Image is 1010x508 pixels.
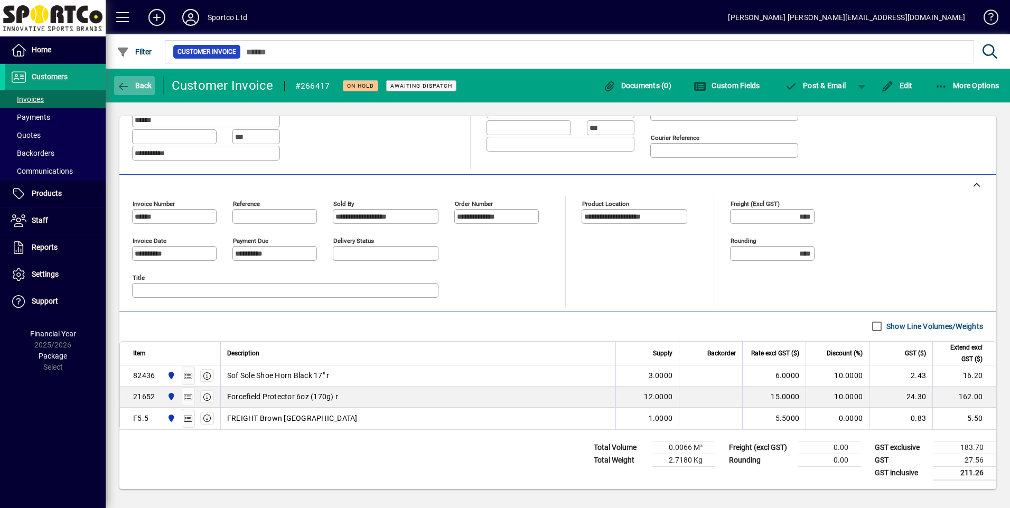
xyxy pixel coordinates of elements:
td: Total Weight [588,454,652,466]
a: Invoices [5,90,106,108]
td: 211.26 [933,466,996,479]
a: Staff [5,208,106,234]
span: 1.0000 [649,413,673,424]
button: Profile [174,8,208,27]
mat-label: Reference [233,200,260,207]
span: Financial Year [30,330,76,338]
mat-label: Title [133,274,145,281]
td: 10.0000 [806,387,869,408]
span: Backorder [707,347,736,359]
mat-label: Invoice date [133,237,166,244]
span: P [803,81,808,90]
a: Home [5,37,106,63]
a: Backorders [5,144,106,162]
mat-label: Courier Reference [651,134,699,142]
span: Staff [32,216,48,224]
span: Documents (0) [603,81,671,90]
span: Forcefield Protector 6oz (170g) r [227,391,338,402]
mat-label: Freight (excl GST) [731,200,780,207]
a: Products [5,181,106,207]
button: Edit [878,76,915,95]
td: 0.83 [869,408,932,429]
span: ost & Email [785,81,846,90]
td: 5.50 [932,408,996,429]
span: Quotes [11,131,41,139]
mat-label: Invoice number [133,200,175,207]
span: Back [117,81,152,90]
div: 82436 [133,370,155,381]
mat-label: Delivery status [333,237,374,244]
mat-label: Sold by [333,200,354,207]
div: 5.5000 [749,413,799,424]
span: 12.0000 [644,391,672,402]
td: GST inclusive [869,466,933,479]
a: Payments [5,108,106,126]
span: Reports [32,243,58,251]
span: Sportco Ltd Warehouse [164,391,176,402]
td: Freight (excl GST) [724,441,798,454]
span: On hold [347,82,374,89]
span: Customers [32,72,68,81]
span: Extend excl GST ($) [939,342,983,365]
a: Support [5,288,106,315]
div: 21652 [133,391,155,402]
a: Quotes [5,126,106,144]
td: 27.56 [933,454,996,466]
span: Description [227,347,259,359]
button: Filter [114,42,155,61]
span: Backorders [11,149,54,157]
mat-label: Order number [455,200,493,207]
td: 162.00 [932,387,996,408]
td: 0.00 [798,454,861,466]
span: Filter [117,48,152,56]
span: Awaiting Dispatch [390,82,452,89]
td: 2.43 [869,365,932,387]
span: Communications [11,167,73,175]
span: Invoices [11,95,44,104]
td: 0.00 [798,441,861,454]
td: Total Volume [588,441,652,454]
button: More Options [932,76,1002,95]
span: Discount (%) [827,347,863,359]
a: Settings [5,261,106,288]
mat-label: Rounding [731,237,756,244]
td: 10.0000 [806,365,869,387]
a: Reports [5,234,106,261]
span: Edit [881,81,913,90]
span: More Options [935,81,999,90]
span: Sof Sole Shoe Horn Black 17" r [227,370,330,381]
button: Documents (0) [600,76,674,95]
div: Customer Invoice [172,77,274,94]
button: Post & Email [780,76,852,95]
button: Add [140,8,174,27]
td: 0.0000 [806,408,869,429]
div: 15.0000 [749,391,799,402]
td: 183.70 [933,441,996,454]
span: Rate excl GST ($) [751,347,799,359]
td: 16.20 [932,365,996,387]
span: Sportco Ltd Warehouse [164,412,176,424]
span: Item [133,347,146,359]
span: Home [32,45,51,54]
td: 0.0066 M³ [652,441,715,454]
button: Custom Fields [691,76,763,95]
span: Products [32,189,62,197]
div: Sportco Ltd [208,9,247,26]
span: Customer Invoice [177,46,236,57]
span: FREIGHT Brown [GEOGRAPHIC_DATA] [227,413,358,424]
td: GST exclusive [869,441,933,454]
div: #266417 [295,78,330,95]
div: F5.5 [133,413,148,424]
td: 24.30 [869,387,932,408]
td: Rounding [724,454,798,466]
a: Communications [5,162,106,180]
span: Supply [653,347,672,359]
span: Custom Fields [694,81,760,90]
span: GST ($) [905,347,926,359]
td: GST [869,454,933,466]
label: Show Line Volumes/Weights [884,321,983,332]
button: Back [114,76,155,95]
span: Support [32,297,58,305]
app-page-header-button: Back [106,76,164,95]
span: Payments [11,113,50,121]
